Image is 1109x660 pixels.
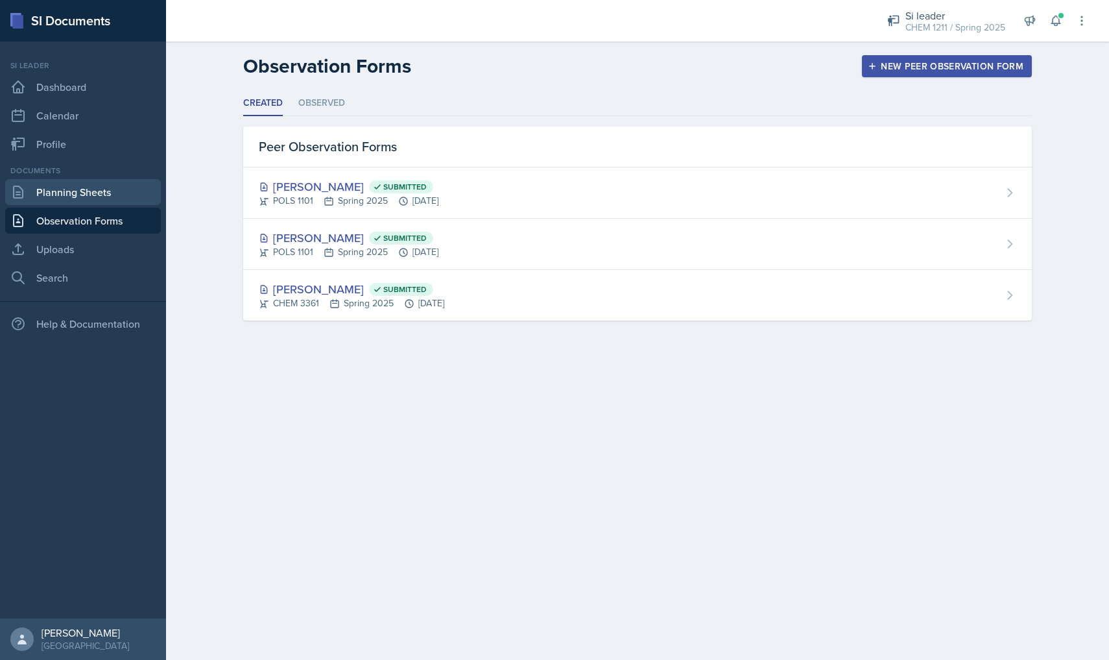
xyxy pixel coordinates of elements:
button: New Peer Observation Form [862,55,1032,77]
div: Si leader [905,8,1005,23]
div: Documents [5,165,161,177]
div: Si leader [5,60,161,71]
div: POLS 1101 Spring 2025 [DATE] [259,194,438,208]
div: [PERSON_NAME] [259,178,438,195]
a: [PERSON_NAME] Submitted POLS 1101Spring 2025[DATE] [243,167,1032,219]
a: [PERSON_NAME] Submitted CHEM 3361Spring 2025[DATE] [243,270,1032,321]
a: Observation Forms [5,208,161,234]
a: [PERSON_NAME] Submitted POLS 1101Spring 2025[DATE] [243,219,1032,270]
div: POLS 1101 Spring 2025 [DATE] [259,245,438,259]
li: Created [243,91,283,116]
a: Search [5,265,161,291]
span: Submitted [383,182,427,192]
div: CHEM 1211 / Spring 2025 [905,21,1005,34]
div: Help & Documentation [5,311,161,337]
a: Planning Sheets [5,179,161,205]
div: New Peer Observation Form [870,61,1023,71]
div: CHEM 3361 Spring 2025 [DATE] [259,297,444,310]
li: Observed [298,91,345,116]
a: Uploads [5,236,161,262]
a: Calendar [5,103,161,128]
span: Submitted [383,284,427,295]
a: Profile [5,131,161,157]
div: [PERSON_NAME] [259,229,438,247]
div: [GEOGRAPHIC_DATA] [42,639,129,652]
div: [PERSON_NAME] [42,626,129,639]
a: Dashboard [5,74,161,100]
span: Submitted [383,233,427,243]
div: [PERSON_NAME] [259,280,444,298]
h2: Observation Forms [243,55,411,78]
div: Peer Observation Forms [243,127,1032,167]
